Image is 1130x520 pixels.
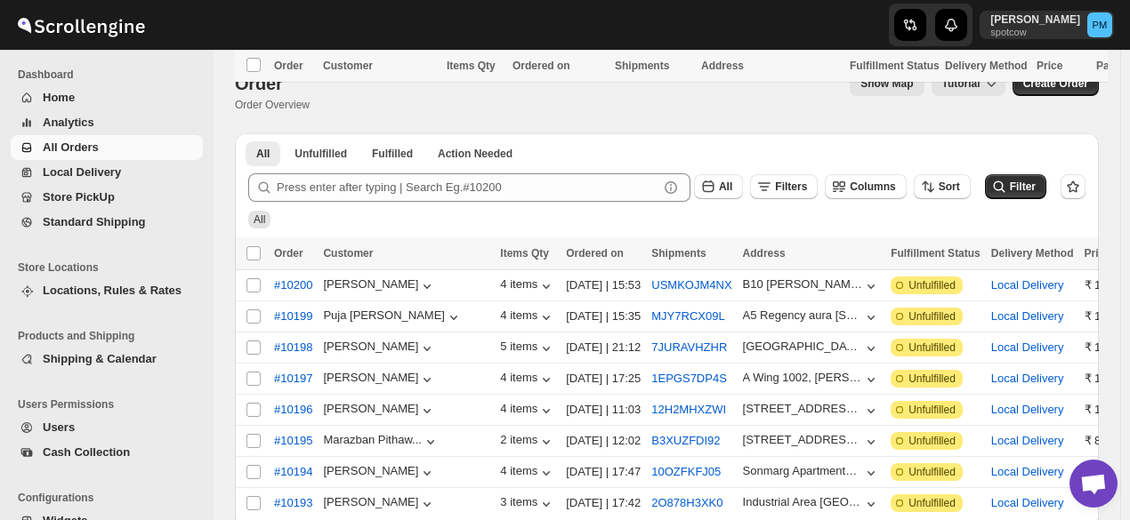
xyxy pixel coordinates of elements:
[615,60,669,72] span: Shipments
[274,247,303,260] span: Order
[500,402,555,420] button: 4 items
[651,465,721,478] button: 10OZFKFJ05
[18,260,205,275] span: Store Locations
[743,402,881,420] button: [STREET_ADDRESS] Apartments
[235,74,282,93] span: Order
[566,276,641,294] div: [DATE] | 15:53
[566,339,641,356] div: [DATE] | 21:12
[323,433,422,446] div: Marazban Pithaw...
[566,308,641,325] div: [DATE] | 15:35
[908,465,956,479] span: Unfulfilled
[274,339,312,356] span: #10198
[263,458,323,486] button: #10194
[743,277,881,295] button: B10 [PERSON_NAME], MARIGOLD SOCIETY, [GEOGRAPHIC_DATA]
[651,247,706,260] span: Shipments
[43,352,157,365] span: Shipping & Calendar
[991,340,1064,354] button: Local Delivery
[991,403,1064,416] button: Local Delivery
[908,434,956,448] span: Unfulfilled
[743,247,786,260] span: Address
[323,308,463,326] button: Puja [PERSON_NAME]
[908,309,956,324] span: Unfulfilled
[11,415,203,440] button: Users
[274,308,312,325] span: #10199
[850,60,940,72] span: Fulfillment Status
[438,147,513,161] span: Action Needed
[908,403,956,417] span: Unfulfilled
[850,71,924,96] button: Map action label
[43,140,99,154] span: All Orders
[1085,247,1110,260] span: Price
[694,174,743,199] button: All
[743,402,863,415] div: [STREET_ADDRESS] Apartments
[500,340,555,357] button: 5 items
[43,215,146,228] span: Standard Shipping
[43,420,75,434] span: Users
[825,174,906,199] button: Columns
[277,173,658,202] input: Press enter after typing | Search Eg.#10200
[274,401,312,419] span: #10196
[651,340,727,354] button: 7JURAVHZHR
[942,77,981,90] span: Tutorial
[980,11,1114,39] button: User menu
[323,464,436,482] button: [PERSON_NAME]
[566,370,641,388] div: [DATE] | 17:25
[651,309,724,323] button: MJY7RCX09L
[11,110,203,135] button: Analytics
[743,464,881,482] button: Sonmarg Apartments [STREET_ADDRESS]
[991,496,1064,509] button: Local Delivery
[1037,60,1062,72] span: Price
[235,98,310,112] p: Order Overview
[254,213,265,226] span: All
[991,465,1064,478] button: Local Delivery
[990,12,1080,27] p: [PERSON_NAME]
[932,71,1005,96] button: Tutorial
[566,247,624,260] span: Ordered on
[14,3,148,47] img: ScrollEngine
[891,247,981,260] span: Fulfillment Status
[500,371,555,388] div: 4 items
[263,427,323,455] button: #10195
[11,278,203,303] button: Locations, Rules & Rates
[743,308,863,322] div: A5 Regency aura [STREET_ADDRESS][PERSON_NAME][PERSON_NAME],
[651,496,722,509] button: 2O878H3XK0
[743,371,881,388] button: A Wing 1002, [PERSON_NAME] Reflections Serenity, [GEOGRAPHIC_DATA], [GEOGRAPHIC_DATA]
[43,165,121,179] span: Local Delivery
[651,278,731,292] button: USMKOJM4NX
[500,464,555,482] button: 4 items
[323,371,436,388] button: [PERSON_NAME]
[743,464,863,477] div: Sonmarg Apartments [STREET_ADDRESS]
[500,495,555,513] button: 3 items
[1069,460,1118,508] a: Open chat
[651,372,727,385] button: 1EPGS7DP4S
[11,440,203,465] button: Cash Collection
[18,68,205,82] span: Dashboard
[991,309,1064,323] button: Local Delivery
[274,370,312,388] span: #10197
[500,433,555,451] button: 2 items
[11,135,203,160] button: All Orders
[323,433,440,451] button: Marazban Pithaw...
[1013,71,1099,96] button: Create custom order
[361,141,424,166] button: Fulfilled
[263,271,323,300] button: #10200
[447,60,496,72] span: Items Qty
[991,372,1064,385] button: Local Delivery
[263,489,323,517] button: #10193
[1087,12,1112,37] span: Prateeksh Mehra
[295,147,347,161] span: Unfulfilled
[1023,76,1088,91] span: Create Order
[908,278,956,292] span: Unfulfilled
[743,495,881,513] button: Industrial Area [GEOGRAPHIC_DATA]
[743,433,863,446] div: [STREET_ADDRESS][PERSON_NAME][PERSON_NAME]
[743,433,881,451] button: [STREET_ADDRESS][PERSON_NAME][PERSON_NAME]
[566,401,641,419] div: [DATE] | 11:03
[323,402,436,420] button: [PERSON_NAME]
[43,91,75,104] span: Home
[256,147,270,161] span: All
[246,141,280,166] button: All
